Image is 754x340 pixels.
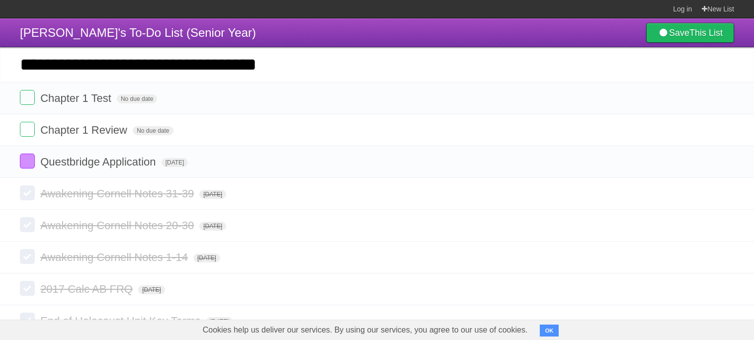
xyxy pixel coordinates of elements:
[20,154,35,169] label: Done
[20,26,256,39] span: [PERSON_NAME]'s To-Do List (Senior Year)
[162,158,188,167] span: [DATE]
[40,315,203,327] span: End of Holocaust Unit Key Terms
[40,156,158,168] span: Questbridge Application
[20,313,35,328] label: Done
[40,251,190,263] span: Awakening Cornell Notes 1-14
[20,122,35,137] label: Done
[20,90,35,105] label: Done
[20,217,35,232] label: Done
[689,28,723,38] b: This List
[199,222,226,231] span: [DATE]
[20,249,35,264] label: Done
[40,187,196,200] span: Awakening Cornell Notes 31-39
[138,285,165,294] span: [DATE]
[40,283,135,295] span: 2017 Calc AB FRQ
[206,317,233,326] span: [DATE]
[117,94,157,103] span: No due date
[193,254,220,262] span: [DATE]
[20,281,35,296] label: Done
[20,185,35,200] label: Done
[646,23,734,43] a: SaveThis List
[40,92,114,104] span: Chapter 1 Test
[199,190,226,199] span: [DATE]
[133,126,173,135] span: No due date
[40,124,130,136] span: Chapter 1 Review
[193,320,538,340] span: Cookies help us deliver our services. By using our services, you agree to our use of cookies.
[540,325,559,337] button: OK
[40,219,196,232] span: Awakening Cornell Notes 20-30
